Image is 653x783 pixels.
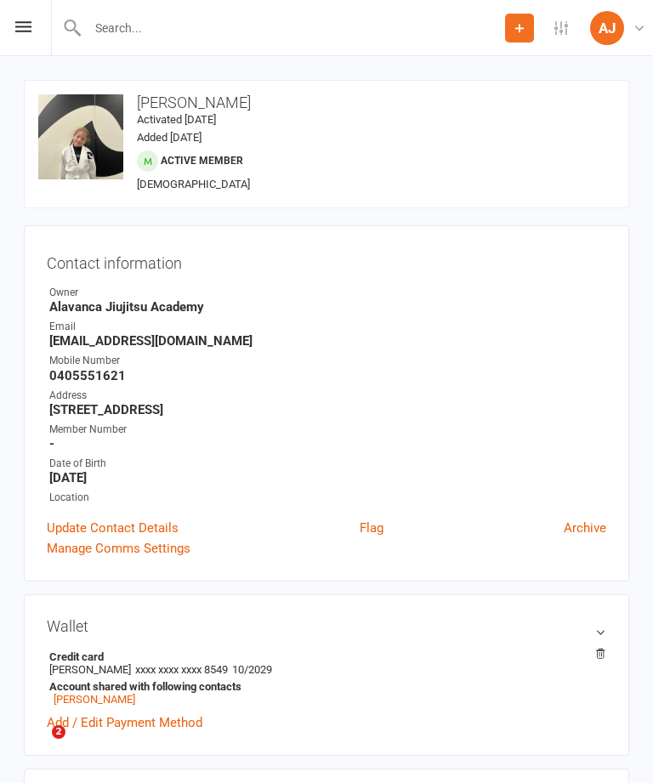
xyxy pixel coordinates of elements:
[54,693,135,706] a: [PERSON_NAME]
[47,712,202,733] a: Add / Edit Payment Method
[82,16,505,40] input: Search...
[161,155,243,167] span: Active member
[49,490,606,506] div: Location
[564,518,606,538] a: Archive
[137,178,250,190] span: [DEMOGRAPHIC_DATA]
[52,725,65,739] span: 2
[47,518,179,538] a: Update Contact Details
[38,94,123,179] img: image1683098286.png
[49,456,606,472] div: Date of Birth
[49,402,606,417] strong: [STREET_ADDRESS]
[49,333,606,349] strong: [EMAIL_ADDRESS][DOMAIN_NAME]
[49,299,606,315] strong: Alavanca Jiujitsu Academy
[232,663,272,676] span: 10/2029
[49,353,606,369] div: Mobile Number
[17,725,58,766] iframe: Intercom live chat
[47,617,606,635] h3: Wallet
[135,663,228,676] span: xxxx xxxx xxxx 8549
[360,518,383,538] a: Flag
[49,436,606,451] strong: -
[49,368,606,383] strong: 0405551621
[49,388,606,404] div: Address
[49,319,606,335] div: Email
[38,94,615,111] h3: [PERSON_NAME]
[49,680,598,693] strong: Account shared with following contacts
[47,648,606,708] li: [PERSON_NAME]
[590,11,624,45] div: AJ
[49,650,598,663] strong: Credit card
[49,422,606,438] div: Member Number
[137,131,202,144] time: Added [DATE]
[47,248,606,272] h3: Contact information
[137,113,216,126] time: Activated [DATE]
[47,538,190,559] a: Manage Comms Settings
[49,470,606,485] strong: [DATE]
[49,285,606,301] div: Owner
